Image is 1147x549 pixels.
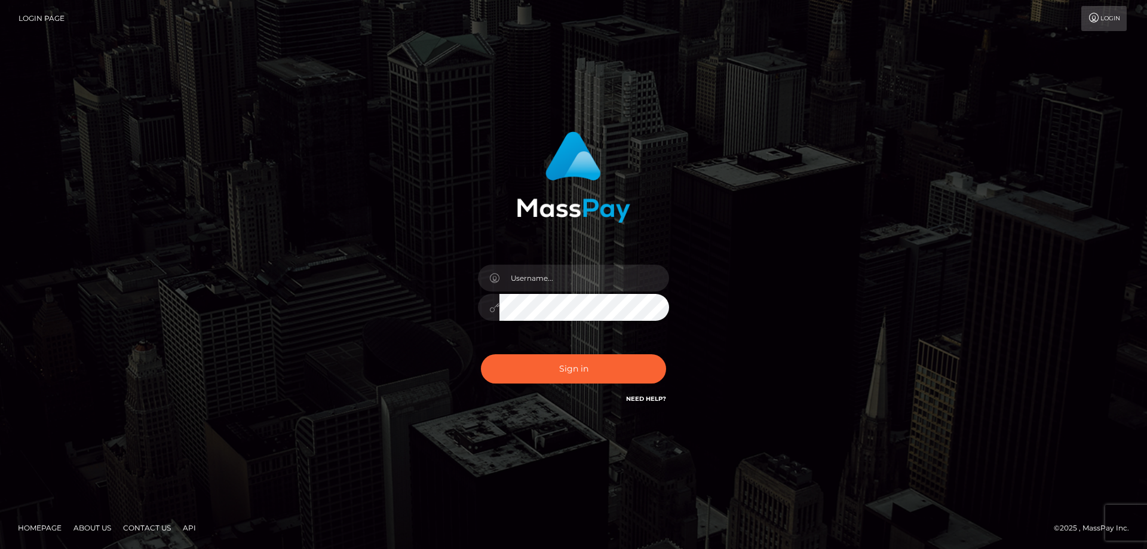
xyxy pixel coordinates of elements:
a: Need Help? [626,395,666,403]
button: Sign in [481,354,666,384]
div: © 2025 , MassPay Inc. [1054,522,1138,535]
a: API [178,519,201,537]
a: About Us [69,519,116,537]
a: Login [1081,6,1127,31]
a: Contact Us [118,519,176,537]
img: MassPay Login [517,131,630,223]
input: Username... [499,265,669,292]
a: Homepage [13,519,66,537]
a: Login Page [19,6,65,31]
